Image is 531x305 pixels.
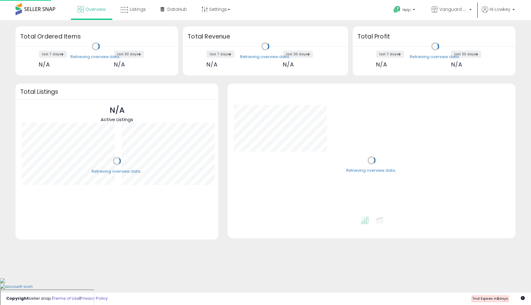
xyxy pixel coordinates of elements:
[240,54,291,60] div: Retrieving overview data..
[92,169,142,174] div: Retrieving overview data..
[346,168,397,174] div: Retrieving overview data..
[410,54,461,60] div: Retrieving overview data..
[85,6,106,12] span: Overview
[70,54,121,60] div: Retrieving overview data..
[393,6,401,13] i: Get Help
[167,6,187,12] span: DataHub
[439,6,467,12] span: Vanguard Systems Shop
[130,6,146,12] span: Listings
[482,6,515,20] a: Hi Lowkey
[490,6,511,12] span: Hi Lowkey
[388,1,421,20] a: Help
[402,7,411,12] span: Help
